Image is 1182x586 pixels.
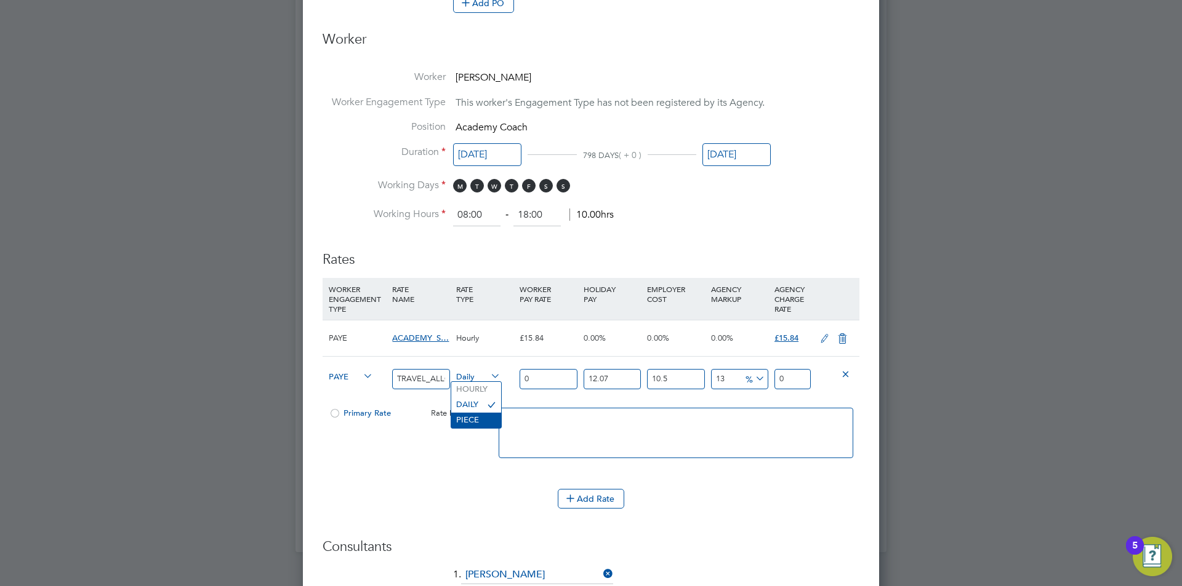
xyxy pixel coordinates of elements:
div: RATE TYPE [453,278,517,310]
span: This worker's Engagement Type has not been registered by its Agency. [456,97,765,109]
div: Hourly [453,320,517,356]
li: DAILY [451,397,501,413]
span: 10.00hrs [569,208,614,221]
span: M [453,179,467,192]
div: 5 [1132,545,1138,561]
span: S [557,179,570,192]
span: T [505,179,518,192]
span: W [488,179,501,192]
span: 0.00% [711,333,733,343]
div: WORKER PAY RATE [517,278,580,310]
span: [PERSON_NAME] [456,71,531,84]
span: ‐ [503,208,511,221]
div: EMPLOYER COST [644,278,707,310]
label: Working Days [323,179,446,192]
div: RATE NAME [389,278,452,310]
span: Primary Rate [329,408,391,418]
span: ( + 0 ) [619,149,641,160]
input: 17:00 [513,204,561,226]
h3: Consultants [323,538,859,556]
div: WORKER ENGAGEMENT TYPE [326,278,389,320]
input: 08:00 [453,204,501,226]
span: £15.84 [774,333,798,343]
span: 0.00% [584,333,606,343]
input: Select one [702,143,771,166]
li: HOURLY [451,382,501,397]
h3: Rates [323,239,859,269]
label: Worker Engagement Type [323,96,446,109]
div: £15.84 [517,320,580,356]
span: 0.00% [647,333,669,343]
input: Search for... [461,566,613,584]
span: T [470,179,484,192]
span: Academy Coach [456,122,528,134]
span: PAYE [329,369,373,382]
div: HOLIDAY PAY [581,278,644,310]
span: % [741,371,766,385]
label: Position [323,121,446,133]
h3: Worker [323,31,859,58]
div: AGENCY MARKUP [708,278,771,310]
button: Open Resource Center, 5 new notifications [1133,537,1172,576]
span: ACADEMY_S… [392,333,449,343]
label: Duration [323,146,446,159]
span: Rate Description: [431,408,492,418]
input: Select one [453,143,521,166]
div: AGENCY CHARGE RATE [771,278,814,320]
div: PAYE [326,320,389,356]
span: S [539,179,553,192]
label: Worker [323,71,446,84]
label: Working Hours [323,208,446,221]
span: F [522,179,536,192]
button: Add Rate [558,489,624,509]
span: Daily [456,369,501,382]
span: 798 DAYS [583,150,619,160]
li: PIECE [451,413,501,428]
